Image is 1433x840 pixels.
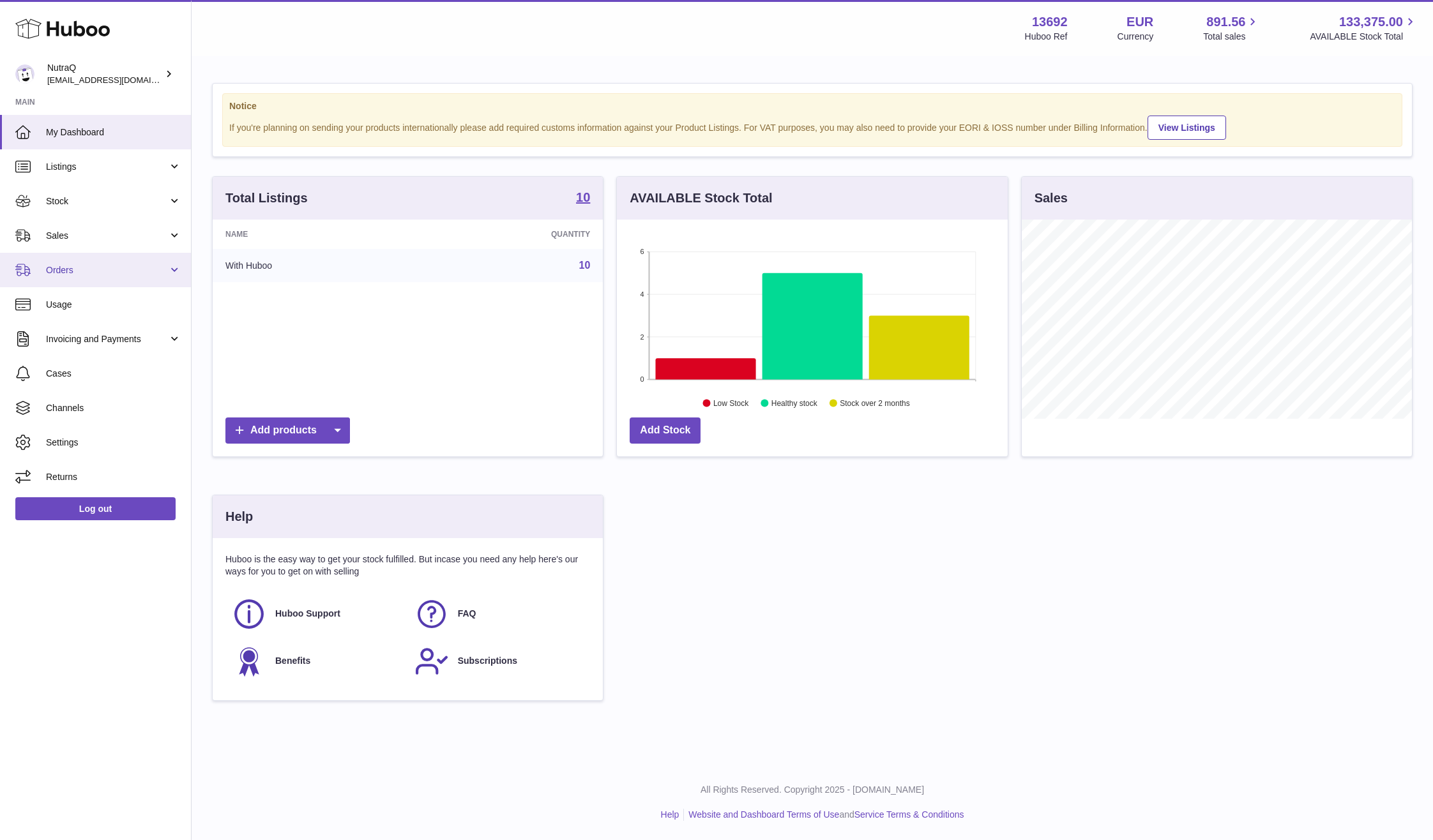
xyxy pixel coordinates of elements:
li: and [684,809,964,821]
strong: EUR [1126,13,1153,31]
span: 891.56 [1206,13,1245,31]
span: Huboo Support [275,608,340,620]
a: Add Stock [630,417,701,444]
a: Website and Dashboard Terms of Use [688,809,839,820]
span: Settings [46,437,181,449]
a: FAQ [414,597,584,631]
span: Listings [46,161,168,173]
img: log@nutraq.com [15,64,34,84]
p: All Rights Reserved. Copyright 2025 - [DOMAIN_NAME] [202,784,1423,796]
a: 10 [579,260,591,271]
span: Sales [46,230,168,242]
span: Returns [46,471,181,483]
h3: AVAILABLE Stock Total [630,190,772,207]
a: Log out [15,497,176,520]
td: With Huboo [213,249,418,282]
a: Add products [225,417,350,444]
span: Stock [46,195,168,207]
span: [EMAIL_ADDRESS][DOMAIN_NAME] [47,75,188,85]
span: AVAILABLE Stock Total [1310,31,1418,43]
p: Huboo is the easy way to get your stock fulfilled. But incase you need any help here's our ways f... [225,553,590,578]
span: Subscriptions [458,655,517,667]
span: Total sales [1203,31,1260,43]
text: Stock over 2 months [840,399,910,408]
span: My Dashboard [46,126,181,139]
strong: Notice [229,100,1395,112]
strong: 10 [576,191,590,204]
a: Help [661,809,679,820]
text: 4 [641,290,644,298]
a: 133,375.00 AVAILABLE Stock Total [1310,13,1418,43]
th: Quantity [418,220,603,249]
a: Service Terms & Conditions [854,809,964,820]
strong: 13692 [1032,13,1068,31]
a: Huboo Support [232,597,402,631]
a: Benefits [232,644,402,679]
text: 2 [641,333,644,341]
h3: Total Listings [225,190,308,207]
text: 0 [641,375,644,383]
div: If you're planning on sending your products internationally please add required customs informati... [229,114,1395,140]
span: Orders [46,264,168,276]
div: Huboo Ref [1025,31,1068,43]
a: 891.56 Total sales [1203,13,1260,43]
span: Cases [46,368,181,380]
th: Name [213,220,418,249]
span: 133,375.00 [1339,13,1403,31]
div: Currency [1118,31,1154,43]
text: 6 [641,248,644,255]
a: Subscriptions [414,644,584,679]
span: Channels [46,402,181,414]
h3: Help [225,508,253,525]
div: NutraQ [47,62,162,86]
a: 10 [576,191,590,206]
a: View Listings [1148,116,1226,140]
h3: Sales [1035,190,1068,207]
span: Benefits [275,655,310,667]
span: FAQ [458,608,476,620]
span: Usage [46,299,181,311]
span: Invoicing and Payments [46,333,168,345]
text: Healthy stock [771,399,818,408]
text: Low Stock [713,399,749,408]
